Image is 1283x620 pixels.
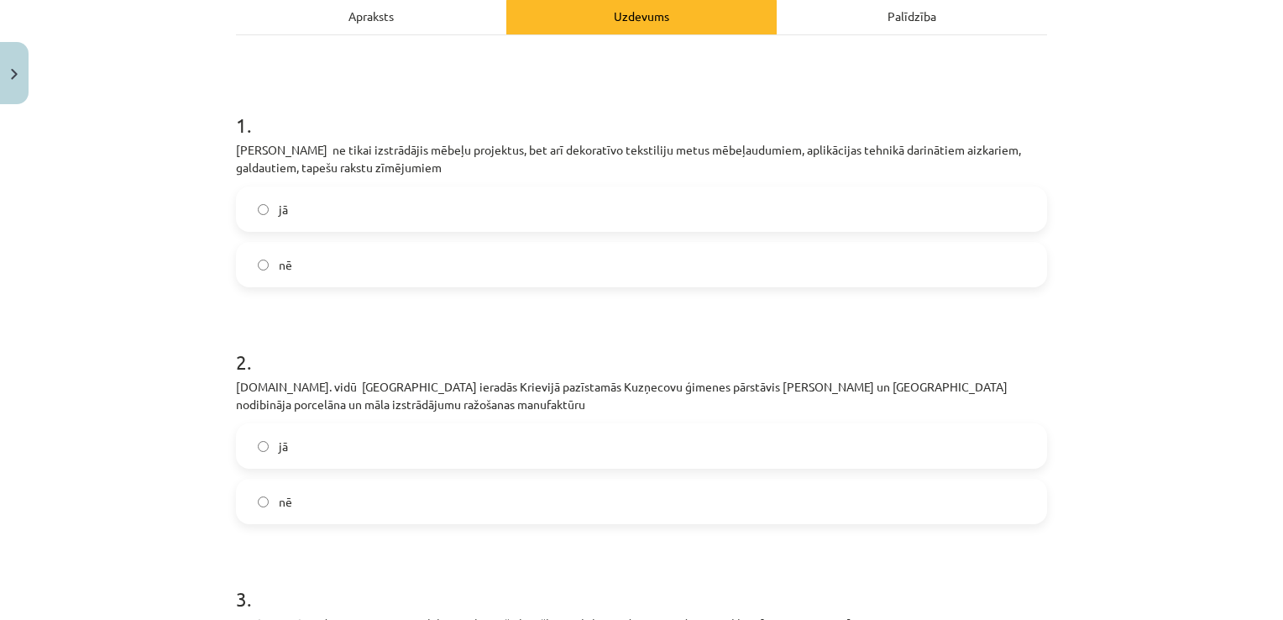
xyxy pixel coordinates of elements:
span: jā [279,438,288,455]
p: [PERSON_NAME] ne tikai izstrādājis mēbeļu projektus, bet arī dekoratīvo tekstiliju metus mēbeļaud... [236,141,1047,176]
p: [DOMAIN_NAME]. vidū [GEOGRAPHIC_DATA] ieradās Krievijā pazīstamās Kuzņecovu ģimenes pārstāvis [PE... [236,378,1047,413]
input: jā [258,204,269,215]
span: jā [279,201,288,218]
input: nē [258,497,269,507]
input: jā [258,441,269,452]
img: icon-close-lesson-0947bae3869378f0d4975bcd49f059093ad1ed9edebbc8119c70593378902aed.svg [11,69,18,80]
h1: 3 . [236,558,1047,610]
span: nē [279,493,292,511]
h1: 1 . [236,84,1047,136]
input: nē [258,260,269,271]
span: nē [279,256,292,274]
h1: 2 . [236,321,1047,373]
